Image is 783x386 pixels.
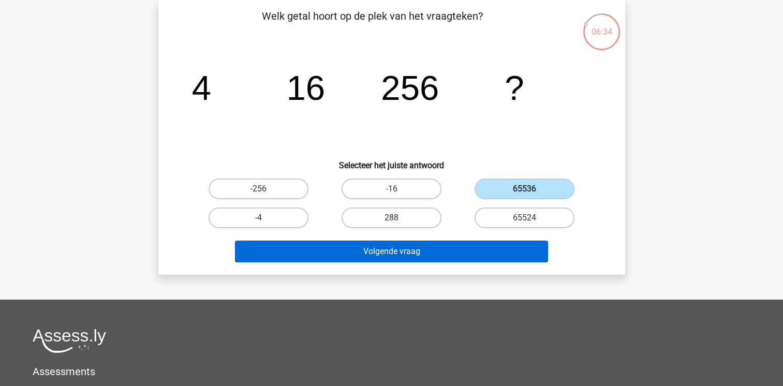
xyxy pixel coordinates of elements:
[505,68,524,107] tspan: ?
[342,179,441,199] label: -16
[209,179,308,199] label: -256
[175,8,570,39] p: Welk getal hoort op de plek van het vraagteken?
[286,68,325,107] tspan: 16
[475,179,574,199] label: 65536
[33,329,106,353] img: Assessly logo
[175,152,609,170] h6: Selecteer het juiste antwoord
[209,207,308,228] label: -4
[191,68,211,107] tspan: 4
[235,241,548,262] button: Volgende vraag
[342,207,441,228] label: 288
[381,68,439,107] tspan: 256
[475,207,574,228] label: 65524
[582,12,621,38] div: 06:34
[33,365,750,378] h5: Assessments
